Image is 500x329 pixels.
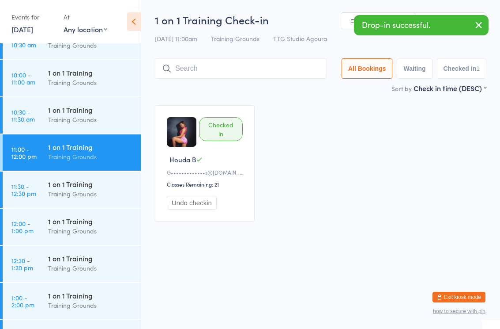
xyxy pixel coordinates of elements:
span: Training Grounds [211,34,259,43]
div: Check in time (DESC) [414,83,486,93]
a: 11:00 -12:00 pm1 on 1 TrainingTraining Grounds [3,134,141,171]
div: Events for [11,10,55,24]
a: 1:00 -2:00 pm1 on 1 TrainingTraining Grounds [3,283,141,319]
div: Training Grounds [48,300,133,310]
span: Houda B [169,155,196,164]
time: 1:00 - 2:00 pm [11,294,34,308]
label: Sort by [391,84,412,93]
button: Undo checkin [167,196,217,210]
div: Training Grounds [48,152,133,162]
div: Classes Remaining: 21 [167,180,245,188]
div: Training Grounds [48,77,133,88]
div: Drop-in successful. [354,15,489,35]
div: 1 on 1 Training [48,216,133,226]
a: 10:00 -11:00 am1 on 1 TrainingTraining Grounds [3,60,141,96]
div: 1 on 1 Training [48,291,133,300]
button: All Bookings [342,58,393,79]
div: G•••••••••••••s@[DOMAIN_NAME] [167,168,245,176]
time: 10:00 - 11:00 am [11,71,35,85]
time: 9:30 - 10:30 am [11,34,36,48]
time: 12:30 - 1:30 pm [11,257,33,271]
div: At [64,10,107,24]
a: 12:30 -1:30 pm1 on 1 TrainingTraining Grounds [3,246,141,282]
time: 11:00 - 12:00 pm [11,145,37,160]
div: 1 [476,65,480,72]
div: Training Grounds [48,115,133,125]
span: TTG Studio Agoura [273,34,327,43]
h2: 1 on 1 Training Check-in [155,12,486,27]
time: 10:30 - 11:30 am [11,108,35,122]
input: Search [155,58,327,79]
a: 12:00 -1:00 pm1 on 1 TrainingTraining Grounds [3,209,141,245]
div: Checked in [199,117,243,141]
time: 12:00 - 1:00 pm [11,220,34,234]
button: Checked in1 [437,58,487,79]
div: 1 on 1 Training [48,142,133,152]
button: Waiting [397,58,432,79]
img: image1720831047.png [167,117,196,147]
div: 1 on 1 Training [48,253,133,263]
div: Training Grounds [48,40,133,50]
a: [DATE] [11,24,33,34]
a: 10:30 -11:30 am1 on 1 TrainingTraining Grounds [3,97,141,134]
div: Training Grounds [48,263,133,273]
div: Any location [64,24,107,34]
span: [DATE] 11:00am [155,34,197,43]
div: 1 on 1 Training [48,105,133,115]
button: how to secure with pin [433,308,485,314]
div: Training Grounds [48,226,133,236]
div: Training Grounds [48,189,133,199]
div: 1 on 1 Training [48,179,133,189]
a: 11:30 -12:30 pm1 on 1 TrainingTraining Grounds [3,172,141,208]
div: 1 on 1 Training [48,68,133,77]
time: 11:30 - 12:30 pm [11,183,36,197]
button: Exit kiosk mode [432,292,485,302]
